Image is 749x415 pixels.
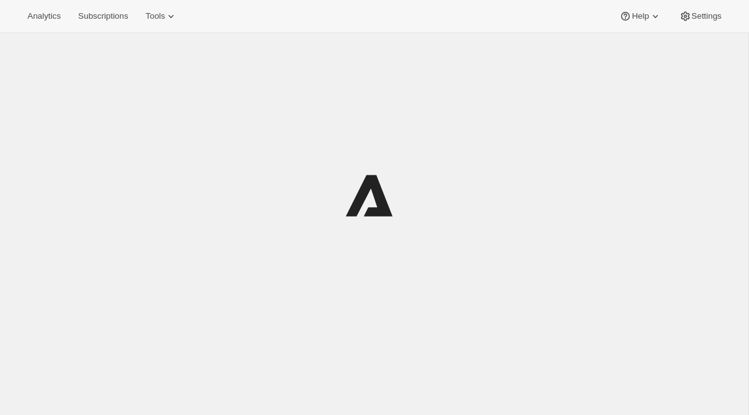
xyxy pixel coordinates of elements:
[692,11,722,21] span: Settings
[672,7,729,25] button: Settings
[138,7,185,25] button: Tools
[20,7,68,25] button: Analytics
[632,11,649,21] span: Help
[612,7,668,25] button: Help
[27,11,61,21] span: Analytics
[71,7,135,25] button: Subscriptions
[145,11,165,21] span: Tools
[78,11,128,21] span: Subscriptions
